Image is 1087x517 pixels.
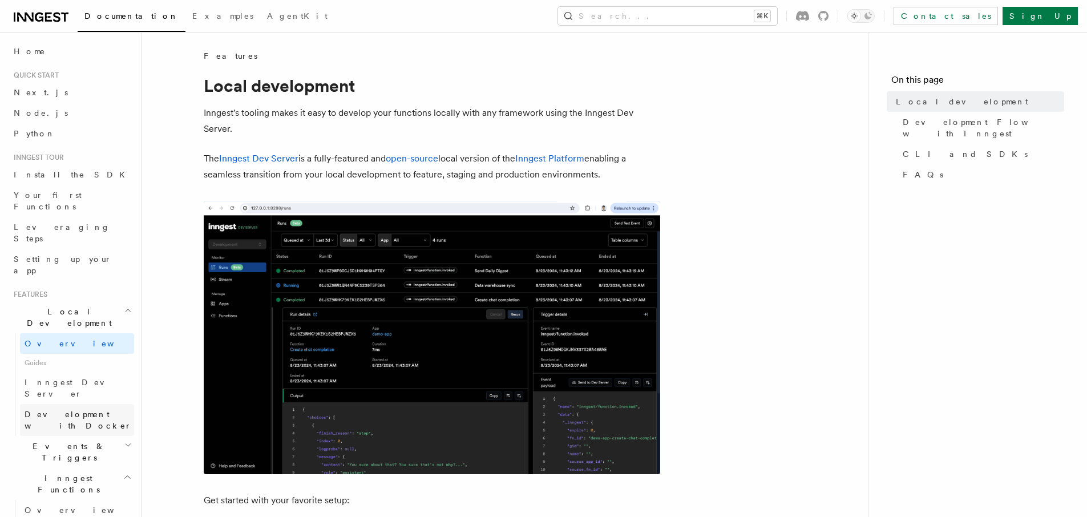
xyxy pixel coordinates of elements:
img: The Inngest Dev Server on the Functions page [204,201,660,474]
span: Local development [896,96,1028,107]
span: Overview [25,339,142,348]
span: Overview [25,506,142,515]
kbd: ⌘K [754,10,770,22]
a: Python [9,123,134,144]
span: Development Flow with Inngest [903,116,1064,139]
span: Documentation [84,11,179,21]
button: Toggle dark mode [847,9,875,23]
span: Inngest Dev Server [25,378,122,398]
span: AgentKit [267,11,328,21]
span: Examples [192,11,253,21]
span: Guides [20,354,134,372]
span: Development with Docker [25,410,132,430]
span: Home [14,46,46,57]
span: Inngest tour [9,153,64,162]
a: FAQs [898,164,1064,185]
a: Inngest Dev Server [219,153,298,164]
span: Inngest Functions [9,472,123,495]
a: Node.js [9,103,134,123]
a: Examples [185,3,260,31]
a: Development with Docker [20,404,134,436]
a: Contact sales [894,7,998,25]
span: Quick start [9,71,59,80]
span: Local Development [9,306,124,329]
span: Python [14,129,55,138]
a: Leveraging Steps [9,217,134,249]
span: CLI and SDKs [903,148,1028,160]
h1: Local development [204,75,660,96]
span: Features [9,290,47,299]
span: Install the SDK [14,170,132,179]
button: Inngest Functions [9,468,134,500]
span: Leveraging Steps [14,223,110,243]
div: Local Development [9,333,134,436]
span: Node.js [14,108,68,118]
p: Get started with your favorite setup: [204,492,660,508]
a: Home [9,41,134,62]
a: Sign Up [1003,7,1078,25]
button: Search...⌘K [558,7,777,25]
a: Local development [891,91,1064,112]
span: Features [204,50,257,62]
a: open-source [386,153,438,164]
a: Overview [20,333,134,354]
h4: On this page [891,73,1064,91]
a: Next.js [9,82,134,103]
a: Development Flow with Inngest [898,112,1064,144]
p: Inngest's tooling makes it easy to develop your functions locally with any framework using the In... [204,105,660,137]
span: Next.js [14,88,68,97]
a: Setting up your app [9,249,134,281]
a: Inngest Platform [515,153,584,164]
a: Install the SDK [9,164,134,185]
a: Your first Functions [9,185,134,217]
span: Setting up your app [14,255,112,275]
p: The is a fully-featured and local version of the enabling a seamless transition from your local d... [204,151,660,183]
a: AgentKit [260,3,334,31]
a: Documentation [78,3,185,32]
span: Events & Triggers [9,441,124,463]
button: Events & Triggers [9,436,134,468]
a: Inngest Dev Server [20,372,134,404]
span: Your first Functions [14,191,82,211]
button: Local Development [9,301,134,333]
a: CLI and SDKs [898,144,1064,164]
span: FAQs [903,169,943,180]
